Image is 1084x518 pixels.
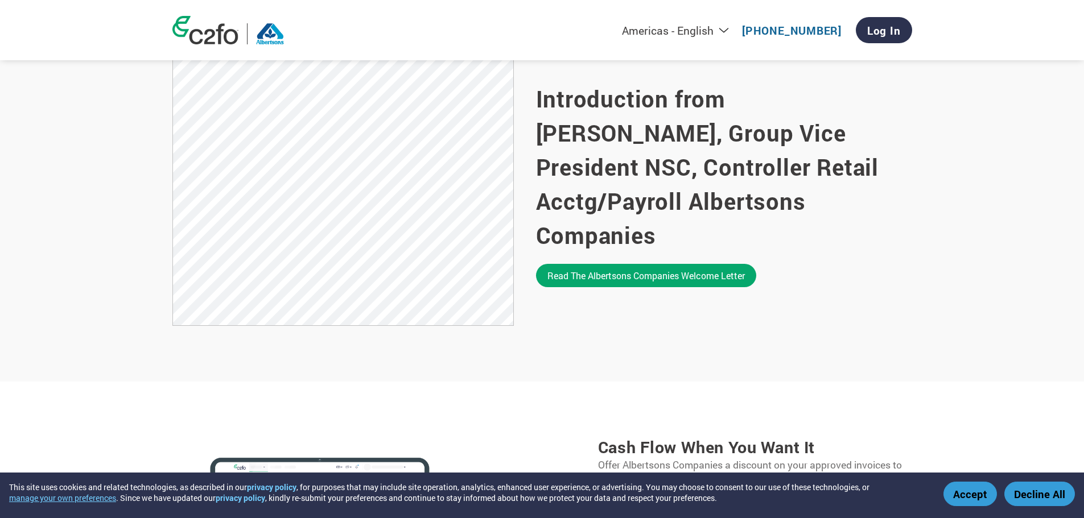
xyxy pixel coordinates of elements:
button: Decline All [1004,482,1075,506]
h3: Cash flow when you want it [598,436,912,458]
a: [PHONE_NUMBER] [742,23,842,38]
button: manage your own preferences [9,492,116,503]
img: c2fo logo [172,16,238,44]
a: privacy policy [247,482,296,492]
a: Log In [856,17,912,43]
button: Accept [943,482,997,506]
p: Offer Albertsons Companies a discount on your approved invoices to get them paid early. [598,458,912,488]
div: This site uses cookies and related technologies, as described in our , for purposes that may incl... [9,482,927,503]
img: Albertsons Companies [256,23,285,44]
a: Read the Albertsons Companies welcome letter [536,264,756,287]
h2: Introduction from [PERSON_NAME], Group Vice President NSC, Controller Retail Acctg/Payroll Albert... [536,82,912,252]
a: privacy policy [216,492,265,503]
